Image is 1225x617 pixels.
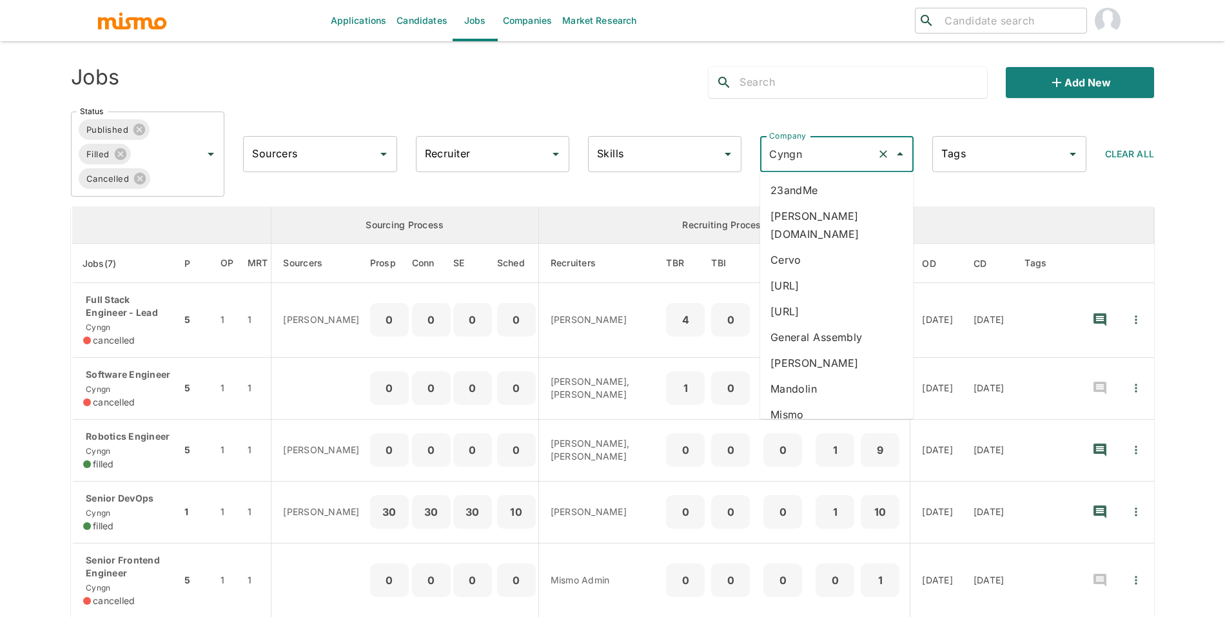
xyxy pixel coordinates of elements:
[271,207,538,244] th: Sourcing Process
[760,203,914,247] li: [PERSON_NAME][DOMAIN_NAME]
[760,324,914,350] li: General Assembly
[502,311,531,329] p: 0
[495,244,539,283] th: Sched
[671,571,700,589] p: 0
[458,311,487,329] p: 0
[1014,244,1081,283] th: Tags
[417,379,446,397] p: 0
[821,571,849,589] p: 0
[458,503,487,521] p: 30
[910,244,963,283] th: Onboarding Date
[963,244,1015,283] th: Created At
[760,299,914,324] li: [URL]
[963,481,1015,543] td: [DATE]
[910,357,963,419] td: [DATE]
[83,256,133,271] span: Jobs(7)
[375,379,404,397] p: 0
[83,508,110,518] span: Cyngn
[79,119,150,140] div: Published
[210,244,244,283] th: Open Positions
[71,64,119,90] h4: Jobs
[551,375,653,401] p: [PERSON_NAME], [PERSON_NAME]
[181,481,210,543] td: 1
[271,244,370,283] th: Sourcers
[80,106,103,117] label: Status
[79,168,150,189] div: Cancelled
[716,571,745,589] p: 0
[1122,566,1150,594] button: Quick Actions
[1084,304,1115,335] button: recent-notes
[417,503,446,521] p: 30
[821,503,849,521] p: 1
[244,244,271,283] th: Market Research Total
[760,402,914,427] li: Mismo
[184,256,207,271] span: P
[891,145,909,163] button: Close
[866,571,894,589] p: 1
[79,147,117,162] span: Filled
[1122,436,1150,464] button: Quick Actions
[874,145,892,163] button: Clear
[821,441,849,459] p: 1
[502,441,531,459] p: 0
[210,283,244,358] td: 1
[769,503,797,521] p: 0
[910,419,963,481] td: [DATE]
[709,67,740,98] button: search
[922,256,953,271] span: OD
[181,244,210,283] th: Priority
[417,311,446,329] p: 0
[760,376,914,402] li: Mandolin
[910,283,963,358] td: [DATE]
[963,357,1015,419] td: [DATE]
[83,430,171,443] p: Robotics Engineer
[974,256,1004,271] span: CD
[551,505,653,518] p: [PERSON_NAME]
[910,481,963,543] td: [DATE]
[93,334,135,347] span: cancelled
[708,244,753,283] th: To Be Interviewed
[244,357,271,419] td: 1
[83,583,110,593] span: Cyngn
[93,458,114,471] span: filled
[769,130,806,141] label: Company
[719,145,737,163] button: Open
[547,145,565,163] button: Open
[716,311,745,329] p: 0
[769,441,797,459] p: 0
[1084,496,1115,527] button: recent-notes
[375,571,404,589] p: 0
[716,441,745,459] p: 0
[283,505,359,518] p: [PERSON_NAME]
[1084,565,1115,596] button: recent-notes
[375,503,404,521] p: 30
[210,481,244,543] td: 1
[93,594,135,607] span: cancelled
[716,503,745,521] p: 0
[79,122,136,137] span: Published
[760,177,914,203] li: 23andMe
[663,244,708,283] th: To Be Reviewed
[244,481,271,543] td: 1
[671,503,700,521] p: 0
[97,11,168,30] img: logo
[210,419,244,481] td: 1
[538,244,663,283] th: Recruiters
[502,571,531,589] p: 0
[502,379,531,397] p: 0
[502,503,531,521] p: 10
[716,379,745,397] p: 0
[1084,373,1115,404] button: recent-notes
[458,379,487,397] p: 0
[1006,67,1154,98] button: Add new
[866,441,894,459] p: 9
[866,503,894,521] p: 10
[93,396,135,409] span: cancelled
[181,357,210,419] td: 5
[83,492,171,505] p: Senior DevOps
[93,520,114,533] span: filled
[283,444,359,456] p: [PERSON_NAME]
[671,441,700,459] p: 0
[963,419,1015,481] td: [DATE]
[375,311,404,329] p: 0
